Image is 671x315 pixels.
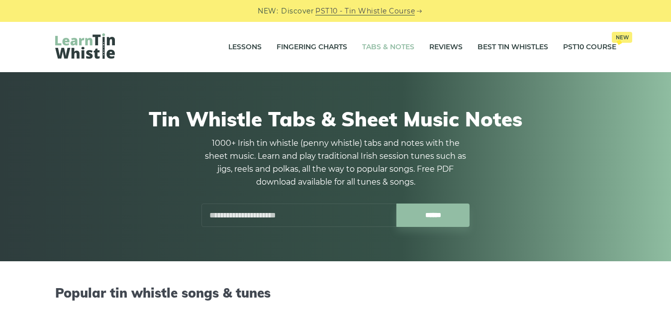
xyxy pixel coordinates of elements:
span: New [612,32,632,43]
h2: Popular tin whistle songs & tunes [55,285,616,301]
a: PST10 CourseNew [563,35,616,60]
a: Fingering Charts [277,35,347,60]
h1: Tin Whistle Tabs & Sheet Music Notes [55,107,616,131]
a: Lessons [228,35,262,60]
a: Tabs & Notes [362,35,414,60]
a: Reviews [429,35,463,60]
img: LearnTinWhistle.com [55,33,115,59]
p: 1000+ Irish tin whistle (penny whistle) tabs and notes with the sheet music. Learn and play tradi... [201,137,470,189]
a: Best Tin Whistles [478,35,548,60]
